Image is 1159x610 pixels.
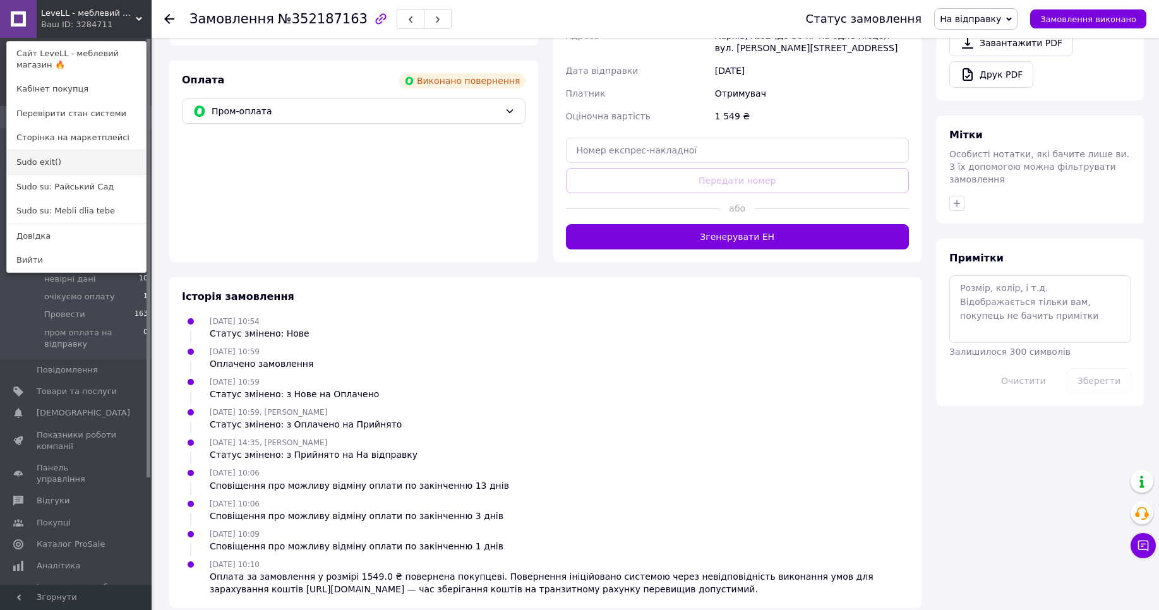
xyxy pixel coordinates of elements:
span: [DATE] 10:09 [210,530,260,539]
span: [DATE] 10:59 [210,347,260,356]
span: Каталог ProSale [37,539,105,550]
div: Сповіщення про можливу відміну оплати по закінченню 1 днів [210,540,503,553]
span: невірні дані [44,273,95,285]
span: Залишилося 300 символів [949,347,1071,357]
span: 1 [143,291,148,302]
span: пром оплата на відправку [44,327,143,350]
span: 163 [135,309,148,320]
span: Примітки [949,252,1004,264]
a: Друк PDF [949,61,1033,88]
span: Платник [566,88,606,99]
span: Показники роботи компанії [37,429,117,452]
button: Згенерувати ЕН [566,224,910,249]
div: Виконано повернення [399,73,525,88]
span: Замовлення [189,11,274,27]
span: [DATE] 14:35, [PERSON_NAME] [210,438,327,447]
a: Sudo exit() [7,150,146,174]
a: Вийти [7,248,146,272]
span: Повідомлення [37,364,98,376]
a: Кабінет покупця [7,77,146,101]
span: Панель управління [37,462,117,485]
div: [DATE] [712,59,911,82]
a: Перевірити стан системи [7,102,146,126]
a: Завантажити PDF [949,30,1073,56]
span: 0 [143,327,148,350]
div: Статус змінено: з Нове на Оплачено [210,388,379,400]
span: №352187163 [278,11,368,27]
span: очікуємо оплату [44,291,115,302]
a: Sudo su: Райський Сад [7,175,146,199]
div: Оплачено замовлення [210,357,313,370]
span: [DATE] 10:59, [PERSON_NAME] [210,408,327,417]
div: Ваш ID: 3284711 [41,19,94,30]
a: Sudo su: Mebli dlia tebe [7,199,146,223]
span: Пром-оплата [212,104,500,118]
a: Сайт LeveLL - меблевий магазин 🔥 [7,42,146,77]
div: Статус змінено: Нове [210,327,309,340]
button: Чат з покупцем [1131,533,1156,558]
span: 10 [139,273,148,285]
div: Сповіщення про можливу відміну оплати по закінченню 3 днів [210,510,503,522]
span: LeveLL - меблевий магазин 🔥 [41,8,136,19]
div: Статус змінено: з Прийнято на На відправку [210,448,417,461]
span: На відправку [940,14,1001,24]
a: Довідка [7,224,146,248]
span: або [720,202,754,215]
span: Дата відправки [566,66,639,76]
span: Інструменти веб-майстра та SEO [37,582,117,604]
span: Адреса [566,30,599,40]
div: Повернутися назад [164,13,174,25]
div: Статус змінено: з Оплачено на Прийнято [210,418,402,431]
div: Харків, №62 (до 30 кг на одне місце): вул. [PERSON_NAME][STREET_ADDRESS] [712,24,911,59]
span: [DATE] 10:06 [210,499,260,508]
div: Сповіщення про можливу відміну оплати по закінченню 13 днів [210,479,509,492]
span: Особисті нотатки, які бачите лише ви. З їх допомогою можна фільтрувати замовлення [949,149,1129,184]
span: Покупці [37,517,71,529]
span: [DATE] 10:59 [210,378,260,386]
span: Замовлення виконано [1040,15,1136,24]
span: Аналітика [37,560,80,571]
span: Оплата [182,74,224,86]
a: Сторінка на маркетплейсі [7,126,146,150]
span: [DATE] 10:06 [210,469,260,477]
span: [DEMOGRAPHIC_DATA] [37,407,130,419]
button: Замовлення виконано [1030,9,1146,28]
span: [DATE] 10:54 [210,317,260,326]
span: Історія замовлення [182,290,294,302]
span: Відгуки [37,495,69,506]
div: Отримувач [712,82,911,105]
span: [DATE] 10:10 [210,560,260,569]
div: Оплата за замовлення у розмірі 1549.0 ₴ повернена покупцеві. Повернення ініційовано системою чере... [210,570,909,595]
div: Статус замовлення [806,13,922,25]
input: Номер експрес-накладної [566,138,910,163]
span: Провести [44,309,85,320]
span: Оціночна вартість [566,111,651,121]
span: Мітки [949,129,983,141]
div: 1 549 ₴ [712,105,911,128]
span: Товари та послуги [37,386,117,397]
